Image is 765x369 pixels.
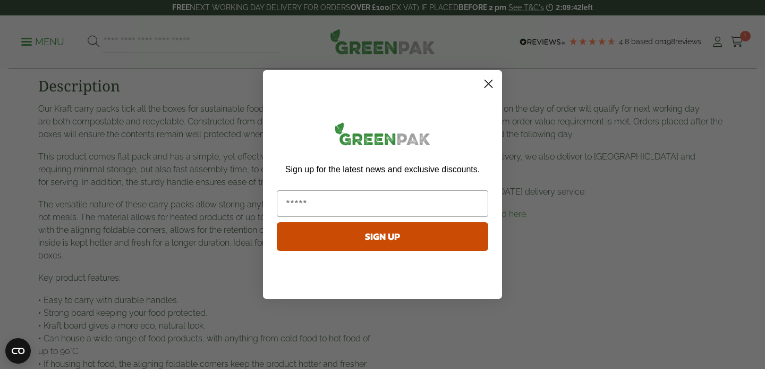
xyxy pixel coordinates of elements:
button: SIGN UP [277,222,488,251]
input: Email [277,190,488,217]
span: Sign up for the latest news and exclusive discounts. [285,165,480,174]
button: Close dialog [479,74,498,93]
img: greenpak_logo [277,118,488,154]
button: Open CMP widget [5,338,31,364]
